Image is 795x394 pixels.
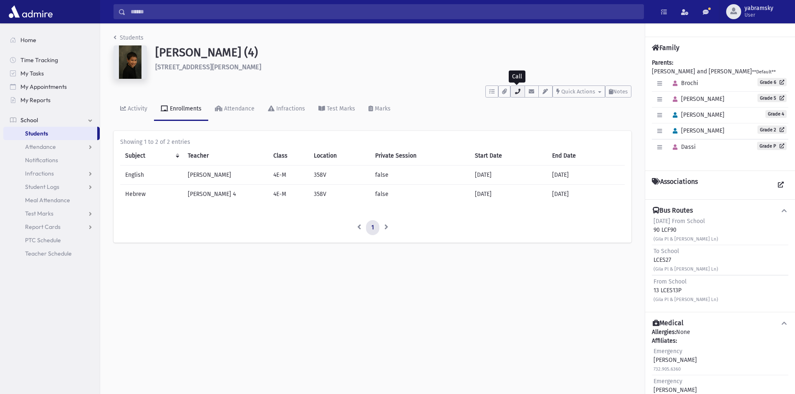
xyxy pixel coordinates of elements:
[3,127,97,140] a: Students
[653,206,693,215] h4: Bus Routes
[3,33,100,47] a: Home
[654,217,718,243] div: 90 LCF90
[3,220,100,233] a: Report Cards
[3,247,100,260] a: Teacher Schedule
[3,153,100,167] a: Notifications
[168,105,202,112] div: Enrollments
[25,250,72,257] span: Teacher Schedule
[669,111,724,118] span: [PERSON_NAME]
[470,166,547,185] td: [DATE]
[25,143,56,151] span: Attendance
[20,96,50,104] span: My Reports
[309,146,370,166] th: Location
[669,80,698,87] span: Brochi
[20,56,58,64] span: Time Tracking
[3,167,100,180] a: Infractions
[745,12,773,18] span: User
[120,166,183,185] td: English
[183,185,268,204] td: [PERSON_NAME] 4
[25,210,53,217] span: Test Marks
[669,127,724,134] span: [PERSON_NAME]
[654,266,718,272] small: (Gila Pl & [PERSON_NAME] Ln)
[114,98,154,121] a: Activity
[669,95,724,103] span: [PERSON_NAME]
[208,98,261,121] a: Attendance
[325,105,355,112] div: Test Marks
[25,236,61,244] span: PTC Schedule
[470,185,547,204] td: [DATE]
[268,146,309,166] th: Class
[25,156,58,164] span: Notifications
[653,319,684,328] h4: Medical
[25,130,48,137] span: Students
[309,185,370,204] td: 358V
[654,297,718,302] small: (Gila Pl & [PERSON_NAME] Ln)
[3,207,100,220] a: Test Marks
[120,185,183,204] td: Hebrew
[268,185,309,204] td: 4E-M
[120,138,625,146] div: Showing 1 to 2 of 2 entries
[370,185,470,204] td: false
[757,94,787,102] a: Grade 5
[757,125,787,134] a: Grade 2
[3,193,100,207] a: Meal Attendance
[3,180,100,193] a: Student Logs
[654,378,682,385] span: Emergency
[605,85,631,98] button: Notes
[183,146,268,166] th: Teacher
[370,146,470,166] th: Private Session
[3,233,100,247] a: PTC Schedule
[25,223,61,231] span: Report Cards
[613,88,628,95] span: Notes
[3,67,100,80] a: My Tasks
[25,183,59,191] span: Student Logs
[183,166,268,185] td: [PERSON_NAME]
[773,178,788,193] a: View all Associations
[20,36,36,44] span: Home
[547,166,625,185] td: [DATE]
[275,105,305,112] div: Infractions
[312,98,362,121] a: Test Marks
[652,59,673,66] b: Parents:
[654,277,718,304] div: 13 LCES13P
[222,105,255,112] div: Attendance
[370,166,470,185] td: false
[757,78,787,86] a: Grade 6
[20,83,67,90] span: My Appointments
[120,146,183,166] th: Subject
[652,319,788,328] button: Medical
[362,98,397,121] a: Marks
[654,278,686,285] span: From School
[309,166,370,185] td: 358V
[652,178,698,193] h4: Associations
[509,70,525,83] div: Call
[669,143,696,151] span: Dassi
[652,329,676,336] b: Allergies:
[654,248,679,255] span: To School
[261,98,312,121] a: Infractions
[126,4,644,19] input: Search
[745,5,773,12] span: yabramsky
[561,88,595,95] span: Quick Actions
[155,63,631,71] h6: [STREET_ADDRESS][PERSON_NAME]
[3,140,100,153] a: Attendance
[3,93,100,107] a: My Reports
[114,33,144,45] nav: breadcrumb
[652,58,788,164] div: [PERSON_NAME] and [PERSON_NAME]
[25,196,70,204] span: Meal Attendance
[547,185,625,204] td: [DATE]
[553,85,605,98] button: Quick Actions
[373,105,391,112] div: Marks
[3,80,100,93] a: My Appointments
[652,337,677,344] b: Affiliates:
[366,220,379,235] a: 1
[654,236,718,242] small: (Gila Pl & [PERSON_NAME] Ln)
[654,218,705,225] span: [DATE] From School
[765,110,787,118] span: Grade 4
[3,53,100,67] a: Time Tracking
[654,247,718,273] div: LCES27
[20,70,44,77] span: My Tasks
[20,116,38,124] span: School
[7,3,55,20] img: AdmirePro
[268,166,309,185] td: 4E-M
